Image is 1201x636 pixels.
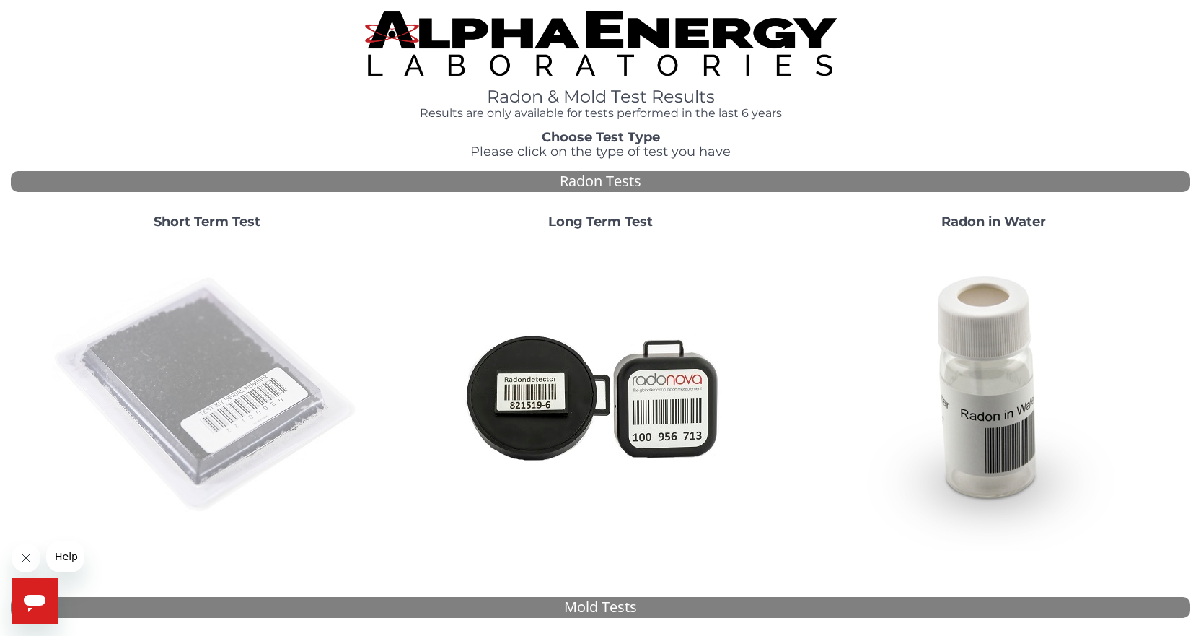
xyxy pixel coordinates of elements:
h1: Radon & Mold Test Results [365,87,837,106]
strong: Radon in Water [941,214,1046,230]
div: Radon Tests [11,171,1190,192]
span: Please click on the type of test you have [470,144,731,160]
strong: Choose Test Type [542,129,660,145]
div: Mold Tests [11,597,1190,618]
iframe: Close message [12,544,40,572]
iframe: Message from company [46,541,84,572]
strong: Short Term Test [154,214,260,230]
img: Radtrak2vsRadtrak3.jpg [445,240,755,551]
iframe: Button to launch messaging window [12,578,58,624]
img: ShortTerm.jpg [52,240,362,551]
img: RadoninWater.jpg [838,240,1148,551]
strong: Long Term Test [548,214,653,230]
img: TightCrop.jpg [365,11,837,76]
h4: Results are only available for tests performed in the last 6 years [365,107,837,120]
